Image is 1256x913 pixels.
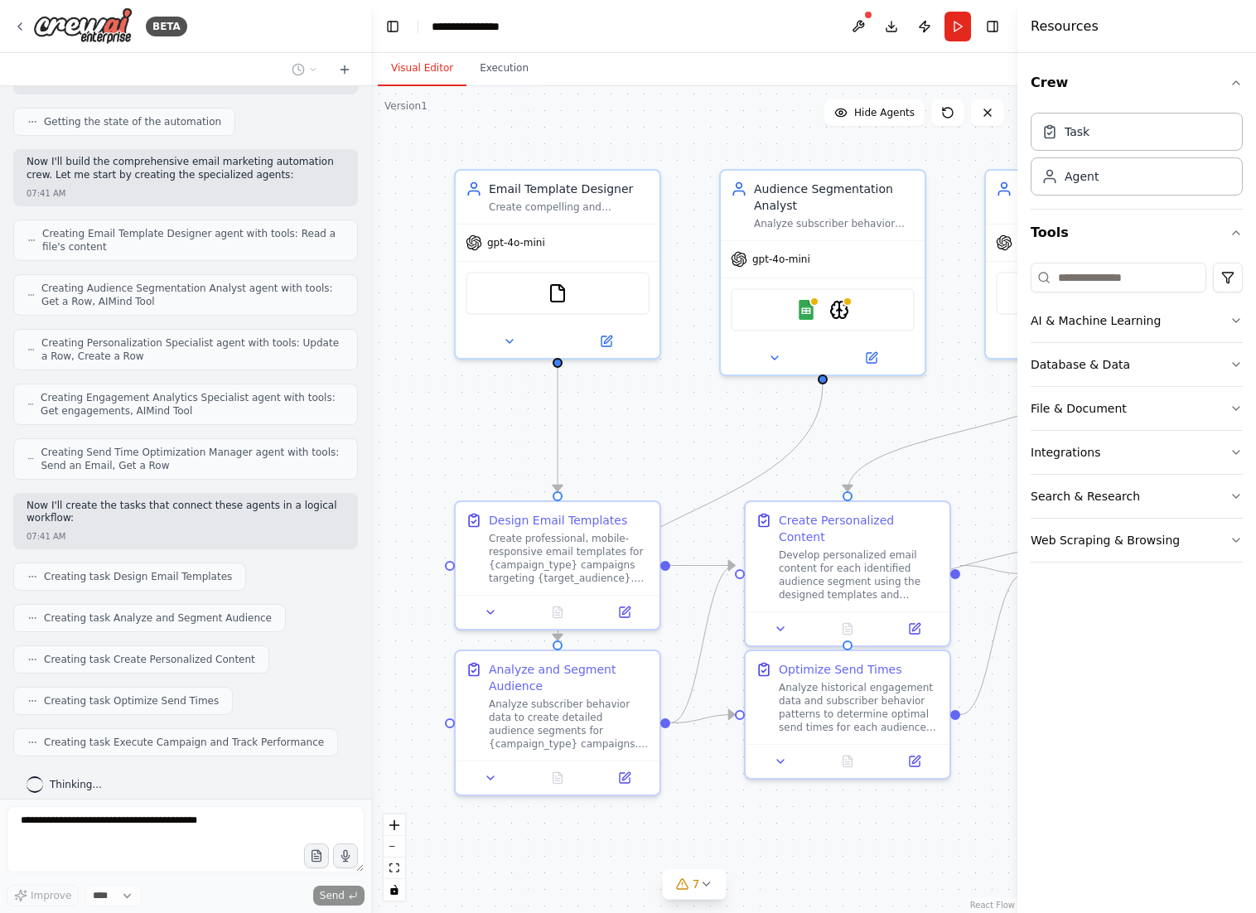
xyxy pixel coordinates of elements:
[1031,475,1243,518] button: Search & Research
[829,300,849,320] img: AIMindTool
[813,751,883,771] button: No output available
[44,653,255,666] span: Creating task Create Personalized Content
[744,650,951,780] div: Optimize Send TimesAnalyze historical engagement data and subscriber behavior patterns to determi...
[454,500,661,630] div: Design Email TemplatesCreate professional, mobile-responsive email templates for {campaign_type} ...
[752,253,810,266] span: gpt-4o-mini
[960,566,1025,723] g: Edge from efe47e85-aa51-465e-9374-2fe847fed95b to 0302ebe7-4b1d-4c4a-9f96-58fd6ffeb64c
[779,681,940,734] div: Analyze historical engagement data and subscriber behavior patterns to determine optimal send tim...
[384,836,405,857] button: zoom out
[331,60,358,80] button: Start a new chat
[523,602,593,622] button: No output available
[41,391,344,418] span: Creating Engagement Analytics Specialist agent with tools: Get engagements, AIMind Tool
[719,169,926,376] div: Audience Segmentation AnalystAnalyze subscriber behavior data to create precise audience segments...
[1031,299,1243,342] button: AI & Machine Learning
[663,869,727,900] button: 7
[839,368,1096,491] g: Edge from 36f66e52-5300-4f9d-9f10-6dc8df5d12b9 to a258dd4b-8b0c-41ec-8eb7-0c610a1a43f2
[27,187,65,200] div: 07:41 AM
[489,532,650,585] div: Create professional, mobile-responsive email templates for {campaign_type} campaigns targeting {t...
[1031,387,1243,430] button: File & Document
[754,181,915,214] div: Audience Segmentation Analyst
[1031,106,1243,209] div: Crew
[381,15,404,38] button: Hide left sidebar
[1031,356,1130,373] div: Database & Data
[432,18,514,35] nav: breadcrumb
[596,602,653,622] button: Open in side panel
[779,548,940,601] div: Develop personalized email content for each identified audience segment using the designed templa...
[779,512,940,545] div: Create Personalized Content
[854,106,915,119] span: Hide Agents
[489,661,650,694] div: Analyze and Segment Audience
[27,530,65,543] div: 07:41 AM
[779,661,902,678] div: Optimize Send Times
[824,348,918,368] button: Open in side panel
[146,17,187,36] div: BETA
[454,169,661,360] div: Email Template DesignerCreate compelling and conversion-focused email templates for {campaign_typ...
[41,336,344,363] span: Creating Personalization Specialist agent with tools: Update a Row, Create a Row
[1031,431,1243,474] button: Integrations
[44,694,219,708] span: Creating task Optimize Send Times
[1031,532,1180,548] div: Web Scraping & Browsing
[744,500,951,647] div: Create Personalized ContentDevelop personalized email content for each identified audience segmen...
[670,558,735,732] g: Edge from 19875153-8ebe-4c94-9474-14ef4c1e76f1 to a258dd4b-8b0c-41ec-8eb7-0c610a1a43f2
[50,778,102,791] span: Thinking...
[1031,256,1243,576] div: Tools
[384,814,405,836] button: zoom in
[384,857,405,879] button: fit view
[466,51,542,86] button: Execution
[1065,168,1099,185] div: Agent
[489,200,650,214] div: Create compelling and conversion-focused email templates for {campaign_type} campaigns targeting ...
[7,885,79,906] button: Improve
[1031,343,1243,386] button: Database & Data
[1031,444,1100,461] div: Integrations
[1031,400,1127,417] div: File & Document
[1031,312,1161,329] div: AI & Machine Learning
[384,99,428,113] div: Version 1
[33,7,133,45] img: Logo
[44,115,221,128] span: Getting the state of the automation
[549,368,566,491] g: Edge from a2677815-49f9-4c58-aaf9-cf0f7a734071 to c39e772a-527a-4121-a5e7-c64649875744
[384,814,405,901] div: React Flow controls
[27,156,345,181] p: Now I'll build the comprehensive email marketing automation crew. Let me start by creating the sp...
[981,15,1004,38] button: Hide right sidebar
[44,736,324,749] span: Creating task Execute Campaign and Track Performance
[813,619,883,639] button: No output available
[1031,519,1243,562] button: Web Scraping & Browsing
[596,768,653,788] button: Open in side panel
[41,446,344,472] span: Creating Send Time Optimization Manager agent with tools: Send an Email, Get a Row
[1031,488,1140,505] div: Search & Research
[42,227,344,254] span: Creating Email Template Designer agent with tools: Read a file's content
[44,570,232,583] span: Creating task Design Email Templates
[304,843,329,868] button: Upload files
[886,751,943,771] button: Open in side panel
[384,879,405,901] button: toggle interactivity
[970,901,1015,910] a: React Flow attribution
[549,384,831,640] g: Edge from 892ab521-df87-4bd7-a4dd-cc4f1ccf4a9a to 19875153-8ebe-4c94-9474-14ef4c1e76f1
[313,886,365,906] button: Send
[1031,210,1243,256] button: Tools
[27,500,345,525] p: Now I'll create the tasks that connect these agents in a logical workflow:
[41,282,344,308] span: Creating Audience Segmentation Analyst agent with tools: Get a Row, AIMind Tool
[824,99,925,126] button: Hide Agents
[285,60,325,80] button: Switch to previous chat
[31,889,71,902] span: Improve
[886,619,943,639] button: Open in side panel
[670,558,735,574] g: Edge from c39e772a-527a-4121-a5e7-c64649875744 to a258dd4b-8b0c-41ec-8eb7-0c610a1a43f2
[378,51,466,86] button: Visual Editor
[670,707,735,732] g: Edge from 19875153-8ebe-4c94-9474-14ef4c1e76f1 to efe47e85-aa51-465e-9374-2fe847fed95b
[754,217,915,230] div: Analyze subscriber behavior data to create precise audience segments for {campaign_type} campaign...
[1065,123,1089,140] div: Task
[1031,60,1243,106] button: Crew
[1031,17,1099,36] h4: Resources
[489,698,650,751] div: Analyze subscriber behavior data to create detailed audience segments for {campaign_type} campaig...
[693,876,700,892] span: 7
[320,889,345,902] span: Send
[548,283,568,303] img: FileReadTool
[796,300,816,320] img: Google Sheets
[487,236,545,249] span: gpt-4o-mini
[454,650,661,796] div: Analyze and Segment AudienceAnalyze subscriber behavior data to create detailed audience segments...
[559,331,653,351] button: Open in side panel
[523,768,593,788] button: No output available
[44,611,272,625] span: Creating task Analyze and Segment Audience
[489,512,627,529] div: Design Email Templates
[960,558,1025,582] g: Edge from a258dd4b-8b0c-41ec-8eb7-0c610a1a43f2 to 0302ebe7-4b1d-4c4a-9f96-58fd6ffeb64c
